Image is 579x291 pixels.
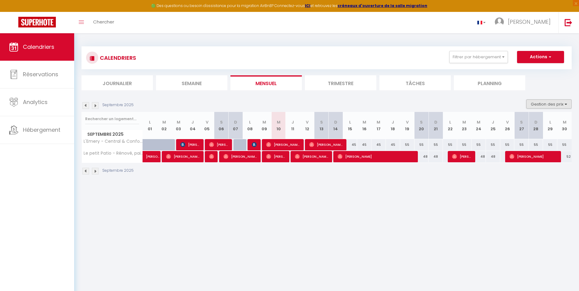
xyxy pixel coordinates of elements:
abbr: M [162,119,166,125]
span: [PERSON_NAME] [209,151,214,162]
th: 20 [414,112,429,139]
img: Super Booking [18,17,56,27]
th: 15 [343,112,357,139]
th: 27 [514,112,529,139]
abbr: J [291,119,294,125]
th: 22 [443,112,457,139]
th: 09 [257,112,271,139]
abbr: M [277,119,280,125]
div: 55 [443,139,457,150]
abbr: L [549,119,551,125]
span: [PERSON_NAME] [252,139,257,150]
abbr: J [492,119,494,125]
abbr: L [149,119,151,125]
span: L'Emery - Central & Confortable [83,139,144,144]
p: Septembre 2025 [102,168,134,174]
span: Septembre 2025 [82,130,143,139]
abbr: M [177,119,180,125]
span: [PERSON_NAME] [452,151,471,162]
abbr: J [392,119,394,125]
th: 08 [243,112,257,139]
th: 17 [371,112,386,139]
div: 55 [500,139,515,150]
th: 10 [271,112,286,139]
abbr: S [420,119,423,125]
div: 55 [400,139,414,150]
abbr: L [249,119,251,125]
abbr: V [206,119,208,125]
abbr: V [306,119,309,125]
a: ... [PERSON_NAME] [490,12,558,33]
div: 55 [486,139,500,150]
th: 26 [500,112,515,139]
th: 29 [543,112,557,139]
abbr: M [563,119,566,125]
span: Calendriers [23,43,54,51]
strong: créneaux d'ouverture de la salle migration [338,3,427,8]
th: 05 [200,112,214,139]
span: [PERSON_NAME] [509,151,557,162]
li: Planning [454,75,525,90]
div: 55 [514,139,529,150]
abbr: V [406,119,409,125]
abbr: S [520,119,523,125]
span: [PERSON_NAME] [508,18,551,26]
abbr: M [377,119,380,125]
div: 52 [557,151,572,162]
abbr: L [349,119,351,125]
th: 01 [143,112,157,139]
span: [PERSON_NAME] [338,151,414,162]
span: [PERSON_NAME] [223,151,257,162]
th: 23 [457,112,472,139]
li: Tâches [379,75,451,90]
div: 45 [386,139,400,150]
span: Hébergement [23,126,60,134]
abbr: S [320,119,323,125]
th: 03 [171,112,186,139]
abbr: D [334,119,337,125]
th: 16 [357,112,371,139]
span: Chercher [93,19,114,25]
th: 28 [529,112,543,139]
li: Semaine [156,75,227,90]
div: 48 [414,151,429,162]
img: ... [495,17,504,27]
span: [PERSON_NAME] [266,151,285,162]
button: Gestion des prix [526,99,572,109]
th: 04 [186,112,200,139]
div: 48 [429,151,443,162]
iframe: Chat [553,264,574,286]
span: [PERSON_NAME] [295,151,328,162]
input: Rechercher un logement... [85,113,139,124]
div: 45 [343,139,357,150]
th: 21 [429,112,443,139]
th: 12 [300,112,314,139]
span: Le petit Patio - Rénové, paisible et proche centre [83,151,144,156]
li: Mensuel [230,75,302,90]
div: 45 [357,139,371,150]
th: 11 [286,112,300,139]
a: Chercher [89,12,119,33]
div: 45 [371,139,386,150]
span: [PERSON_NAME] [309,139,343,150]
span: Analytics [23,98,48,106]
abbr: M [462,119,466,125]
th: 25 [486,112,500,139]
h3: CALENDRIERS [98,51,136,65]
th: 13 [314,112,329,139]
span: [PERSON_NAME] [166,151,200,162]
th: 24 [472,112,486,139]
span: [PERSON_NAME] [146,148,160,159]
div: 55 [529,139,543,150]
div: 55 [557,139,572,150]
button: Actions [517,51,564,63]
abbr: J [191,119,194,125]
img: logout [565,19,572,26]
abbr: L [449,119,451,125]
li: Journalier [81,75,153,90]
abbr: S [220,119,223,125]
abbr: M [363,119,366,125]
div: 55 [414,139,429,150]
abbr: M [477,119,480,125]
button: Filtrer par hébergement [449,51,508,63]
